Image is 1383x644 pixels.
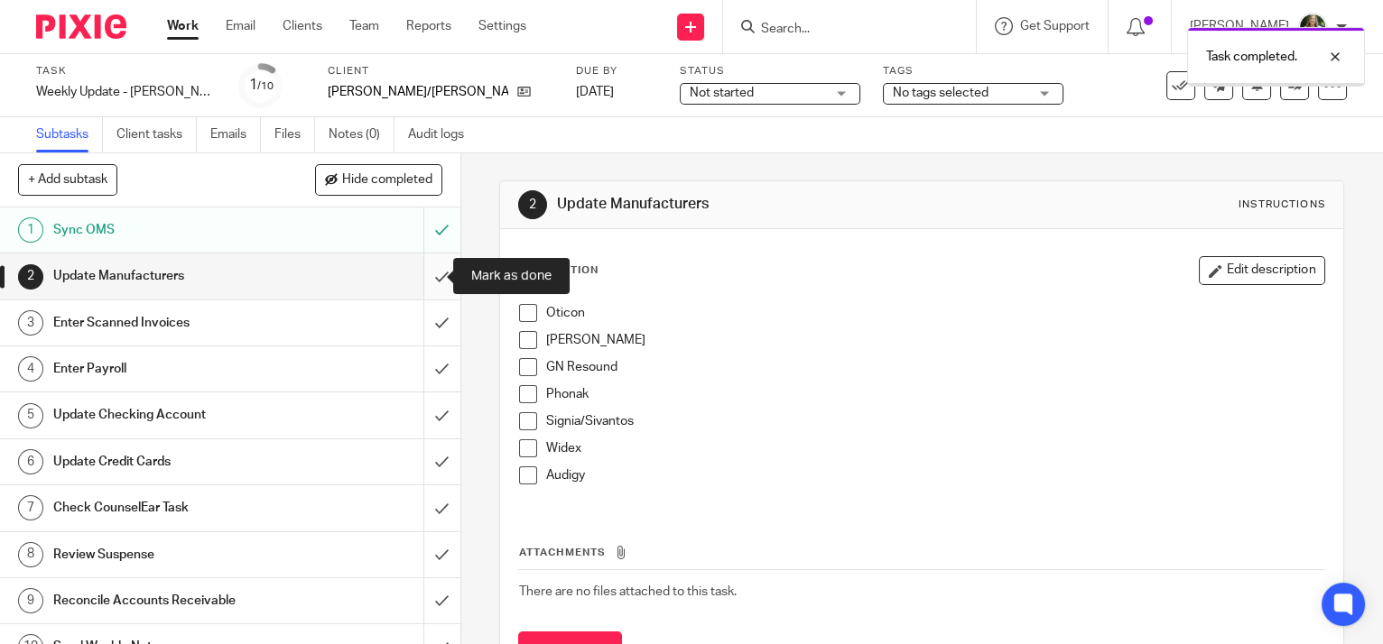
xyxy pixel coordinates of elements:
div: 6 [18,449,43,474]
p: Task completed. [1206,48,1297,66]
a: Audit logs [408,117,478,152]
img: Pixie [36,14,126,39]
a: Client tasks [116,117,197,152]
div: 7 [18,495,43,520]
p: GN Resound [546,358,1324,376]
span: Not started [690,87,754,99]
h1: Update Manufacturers [557,195,961,214]
span: There are no files attached to this task. [519,585,737,598]
div: Instructions [1239,198,1325,212]
h1: Review Suspense [53,541,288,568]
button: Edit description [1199,256,1325,285]
a: Email [226,17,255,35]
p: Widex [546,439,1324,457]
h1: Enter Scanned Invoices [53,309,288,336]
div: 5 [18,403,43,428]
p: Phonak [546,385,1324,403]
label: Task [36,64,217,78]
a: Files [274,117,315,152]
p: Audigy [546,466,1324,484]
div: 2 [18,264,43,290]
div: Weekly Update - LaBorde [36,83,217,101]
small: /10 [257,81,274,91]
div: 2 [518,190,547,219]
button: Hide completed [315,164,442,195]
p: Signia/Sivantos [546,412,1324,430]
a: Team [349,17,379,35]
button: + Add subtask [18,164,117,195]
div: 3 [18,310,43,336]
span: Attachments [519,547,606,557]
p: [PERSON_NAME]/[PERSON_NAME] [328,83,508,101]
label: Due by [576,64,657,78]
a: Reports [406,17,451,35]
label: Client [328,64,553,78]
h1: Update Credit Cards [53,448,288,475]
span: [DATE] [576,86,614,98]
span: Hide completed [342,173,432,188]
a: Work [167,17,199,35]
h1: Enter Payroll [53,355,288,382]
span: No tags selected [893,87,989,99]
h1: Reconcile Accounts Receivable [53,587,288,614]
div: 1 [249,75,274,96]
img: Robynn%20Maedl%20-%202025.JPG [1298,13,1327,41]
p: Description [518,263,599,278]
a: Clients [283,17,322,35]
div: 4 [18,356,43,382]
div: 8 [18,542,43,567]
h1: Update Checking Account [53,401,288,428]
h1: Update Manufacturers [53,262,288,290]
p: Oticon [546,304,1324,322]
a: Notes (0) [329,117,394,152]
p: [PERSON_NAME] [546,331,1324,349]
div: 1 [18,217,43,243]
div: Weekly Update - [PERSON_NAME] [36,83,217,101]
a: Settings [478,17,526,35]
a: Emails [210,117,261,152]
h1: Sync OMS [53,216,288,244]
a: Subtasks [36,117,103,152]
div: 9 [18,588,43,613]
h1: Check CounselEar Task [53,494,288,521]
label: Status [680,64,860,78]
